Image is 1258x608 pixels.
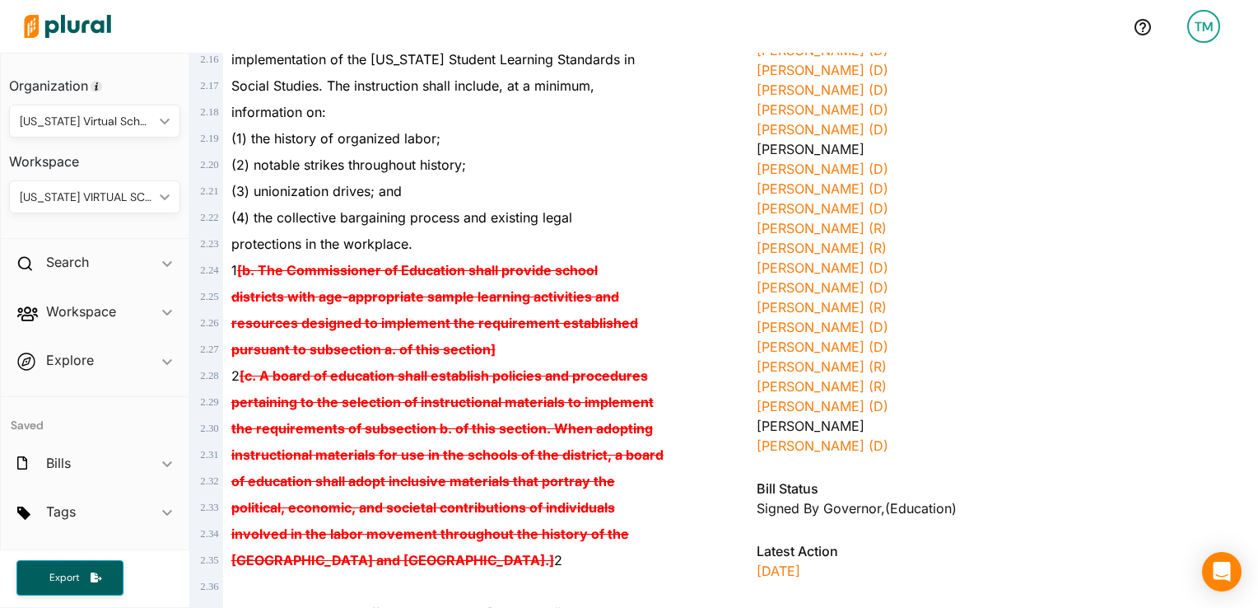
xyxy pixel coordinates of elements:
span: 2 . 28 [200,370,218,381]
span: 2 . 35 [200,554,218,566]
h2: Tags [46,503,76,521]
span: 2 . 34 [200,528,218,540]
button: Export [16,560,123,596]
del: of education shall adopt inclusive materials that portray the [231,473,615,489]
h3: Latest Action [757,541,1225,561]
span: 2 . 36 [200,581,218,592]
a: [PERSON_NAME] (R) [757,358,887,375]
a: [PERSON_NAME] (D) [757,62,888,78]
div: TM [1187,10,1220,43]
div: [US_STATE] Virtual School (FLVS) [20,113,153,130]
span: Education [890,500,952,517]
span: 2 . 26 [200,317,218,329]
h4: Saved [1,397,189,437]
a: [PERSON_NAME] (D) [757,260,888,276]
span: 2 . 27 [200,344,218,355]
h2: Explore [46,351,94,369]
a: [PERSON_NAME] (D) [757,121,888,138]
a: [PERSON_NAME] (D) [757,161,888,177]
del: districts with age-appropriate sample learning activities and [231,288,619,305]
span: 2 . 30 [200,423,218,434]
a: [PERSON_NAME] (R) [757,220,887,236]
del: resources designed to implement the requirement established [231,315,638,331]
span: (1) the history of organized labor; [231,130,440,147]
div: [PERSON_NAME] [757,416,1225,436]
a: TM [1174,3,1233,49]
a: [PERSON_NAME] (D) [757,319,888,335]
span: 2 . 31 [200,449,218,461]
span: (4) the collective bargaining process and existing legal [231,209,572,226]
span: (3) unionization drives; and [231,183,402,199]
h3: Bill Status [757,479,1225,498]
a: [PERSON_NAME] (D) [757,200,888,217]
a: [PERSON_NAME] (R) [757,378,887,395]
h3: Workspace [9,138,180,174]
del: pursuant to subsection a. of this section] [231,341,496,358]
span: 2 . 25 [200,291,218,302]
span: Social Studies. The instruction shall include, at a minimum, [231,77,594,94]
div: Signed by Governor , ( ) [757,498,1225,518]
del: [GEOGRAPHIC_DATA] and [GEOGRAPHIC_DATA].] [231,552,554,568]
a: [PERSON_NAME] (D) [757,437,888,454]
span: 2 . 22 [200,212,218,223]
span: 2 . 18 [200,106,218,118]
a: [PERSON_NAME] (R) [757,299,887,316]
span: 2 [231,552,562,568]
div: [US_STATE] VIRTUAL SCHOOL [20,189,153,206]
span: 1 [231,262,598,278]
h2: Bills [46,454,71,472]
span: 2 . 29 [200,396,218,408]
span: 2 . 17 [200,80,218,91]
span: 2 . 24 [200,264,218,276]
div: Tooltip anchor [89,79,104,94]
del: pertaining to the selection of instructional materials to implement [231,394,654,410]
span: (2) notable strikes throughout history; [231,157,466,173]
a: [PERSON_NAME] (D) [757,101,888,118]
div: Open Intercom Messenger [1202,552,1242,592]
a: [PERSON_NAME] (D) [757,279,888,296]
span: 2 . 23 [200,238,218,250]
a: [PERSON_NAME] (D) [757,82,888,98]
a: [PERSON_NAME] (D) [757,339,888,355]
span: 2 . 21 [200,185,218,197]
del: political, economic, and societal contributions of individuals [231,499,615,516]
del: instructional materials for use in the schools of the district, a board [231,447,664,463]
del: [c. A board of education shall establish policies and procedures [240,367,648,384]
del: the requirements of subsection b. of this section. When adopting [231,420,653,437]
p: [DATE] [757,561,1225,581]
span: 2 . 33 [200,502,218,513]
del: involved in the labor movement throughout the history of the [231,526,629,542]
span: 2 . 32 [200,475,218,487]
h2: Search [46,253,89,271]
div: [PERSON_NAME] [757,139,1225,159]
span: implementation of the [US_STATE] Student Learning Standards in [231,51,635,68]
h2: Workspace [46,302,116,320]
span: 2 . 16 [200,54,218,65]
span: information on: [231,104,326,120]
span: 2 [231,367,648,384]
span: 2 . 19 [200,133,218,144]
span: Export [38,571,91,585]
a: [PERSON_NAME] (R) [757,240,887,256]
span: 2 . 20 [200,159,218,171]
a: [PERSON_NAME] (D) [757,180,888,197]
a: [PERSON_NAME] (D) [757,398,888,414]
span: protections in the workplace. [231,236,412,252]
h3: Organization [9,62,180,98]
del: [b. The Commissioner of Education shall provide school [237,262,598,278]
